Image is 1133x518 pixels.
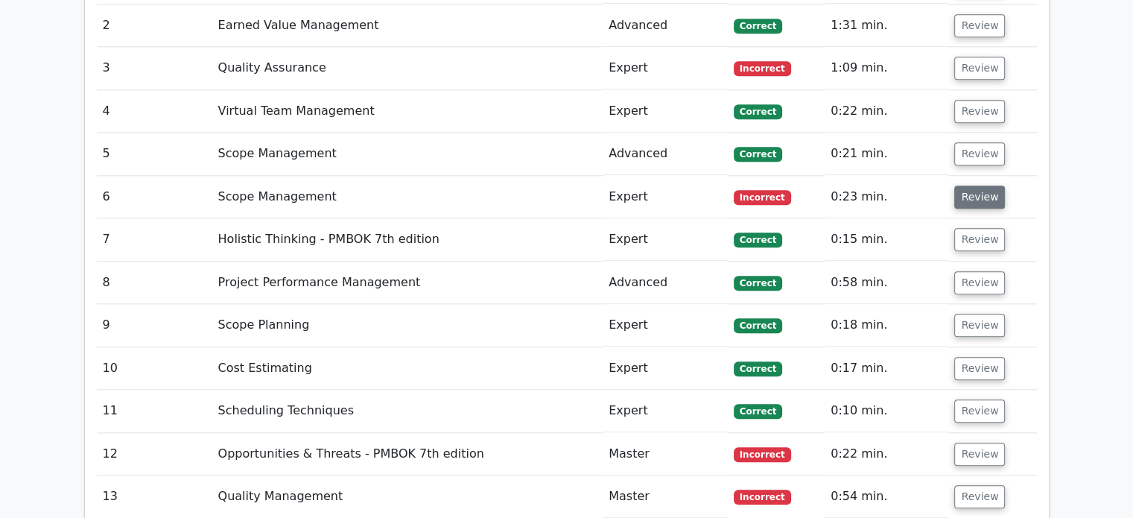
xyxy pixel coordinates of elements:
button: Review [954,357,1005,380]
td: Advanced [603,133,728,175]
span: Correct [734,361,782,376]
button: Review [954,57,1005,80]
td: Master [603,476,728,518]
td: 1:31 min. [825,4,948,47]
td: Quality Assurance [212,47,603,89]
button: Review [954,228,1005,251]
td: 0:58 min. [825,262,948,304]
td: Quality Management [212,476,603,518]
td: 0:23 min. [825,176,948,218]
td: Opportunities & Threats - PMBOK 7th edition [212,433,603,476]
td: Holistic Thinking - PMBOK 7th edition [212,218,603,261]
td: 9 [97,304,212,347]
td: 8 [97,262,212,304]
span: Correct [734,104,782,119]
td: 5 [97,133,212,175]
td: 0:17 min. [825,347,948,390]
td: Virtual Team Management [212,90,603,133]
td: 0:21 min. [825,133,948,175]
span: Correct [734,404,782,419]
td: Master [603,433,728,476]
td: 0:22 min. [825,90,948,133]
td: 11 [97,390,212,432]
td: 4 [97,90,212,133]
button: Review [954,142,1005,165]
span: Correct [734,19,782,34]
td: 2 [97,4,212,47]
span: Incorrect [734,490,791,505]
td: Expert [603,176,728,218]
td: 0:10 min. [825,390,948,432]
span: Correct [734,233,782,247]
span: Incorrect [734,61,791,76]
td: Scheduling Techniques [212,390,603,432]
td: 3 [97,47,212,89]
td: 0:18 min. [825,304,948,347]
button: Review [954,399,1005,423]
td: Scope Planning [212,304,603,347]
td: Cost Estimating [212,347,603,390]
td: Project Performance Management [212,262,603,304]
td: Expert [603,390,728,432]
td: Expert [603,304,728,347]
td: 0:54 min. [825,476,948,518]
td: 10 [97,347,212,390]
button: Review [954,271,1005,294]
span: Correct [734,147,782,162]
td: 12 [97,433,212,476]
td: Earned Value Management [212,4,603,47]
button: Review [954,100,1005,123]
td: Expert [603,90,728,133]
td: Advanced [603,4,728,47]
span: Incorrect [734,447,791,462]
td: Expert [603,218,728,261]
td: Scope Management [212,176,603,218]
button: Review [954,14,1005,37]
td: Advanced [603,262,728,304]
span: Incorrect [734,190,791,205]
td: 1:09 min. [825,47,948,89]
td: 0:15 min. [825,218,948,261]
button: Review [954,485,1005,508]
td: 6 [97,176,212,218]
button: Review [954,186,1005,209]
td: Expert [603,347,728,390]
td: 7 [97,218,212,261]
td: 13 [97,476,212,518]
td: Scope Management [212,133,603,175]
button: Review [954,443,1005,466]
button: Review [954,314,1005,337]
td: 0:22 min. [825,433,948,476]
span: Correct [734,276,782,291]
td: Expert [603,47,728,89]
span: Correct [734,318,782,333]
